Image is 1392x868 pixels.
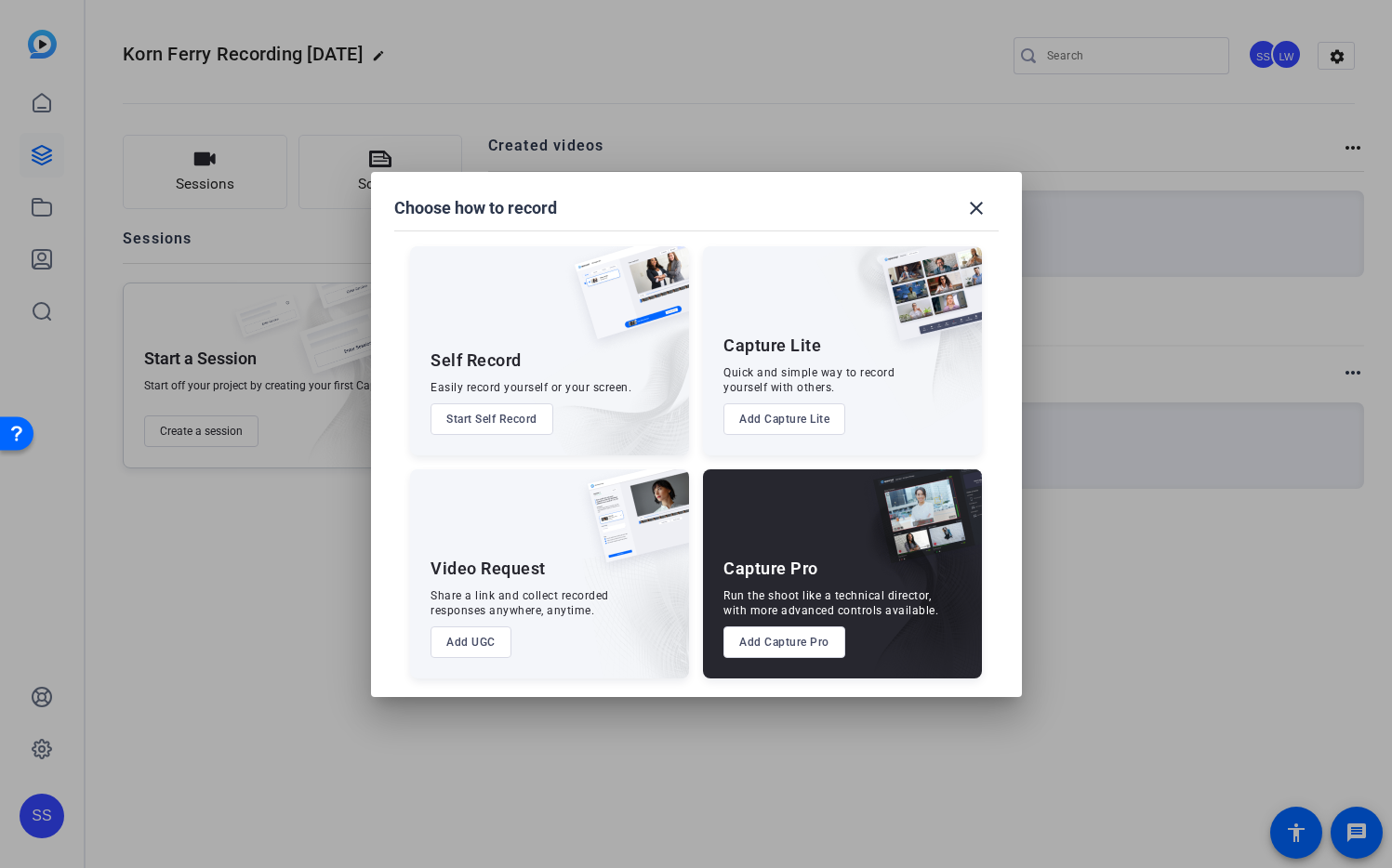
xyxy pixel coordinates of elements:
h1: Choose how to record [394,197,557,219]
img: capture-lite.png [867,246,982,360]
div: Capture Pro [723,558,818,580]
button: Start Self Record [431,403,553,435]
img: ugc-content.png [574,469,689,582]
img: self-record.png [561,246,689,358]
img: capture-pro.png [859,469,982,583]
img: embarkstudio-capture-pro.png [844,493,982,678]
div: Share a link and collect recorded responses anywhere, anytime. [431,588,609,618]
img: embarkstudio-capture-lite.png [815,246,982,432]
div: Capture Lite [723,335,821,357]
button: Add Capture Pro [723,626,845,658]
div: Quick and simple way to record yourself with others. [723,365,895,395]
button: Add UGC [431,626,511,658]
div: Video Request [431,558,546,580]
mat-icon: close [965,197,988,219]
div: Self Record [431,349,522,372]
img: embarkstudio-ugc-content.png [581,527,689,678]
div: Easily record yourself or your screen. [431,380,631,395]
div: Run the shoot like a technical director, with more advanced controls available. [723,588,938,618]
button: Add Capture Lite [723,403,845,435]
img: embarkstudio-self-record.png [527,286,689,455]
